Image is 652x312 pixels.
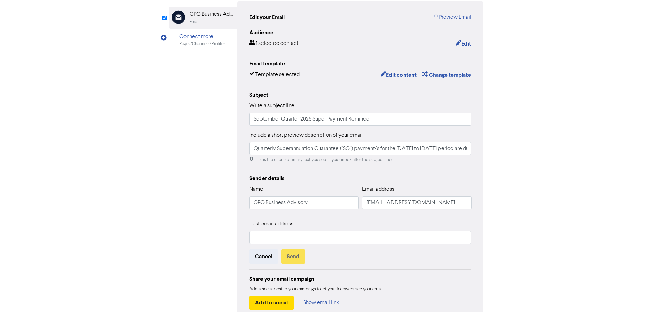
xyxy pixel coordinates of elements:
[249,157,472,163] div: This is the short summary text you see in your inbox after the subject line.
[179,33,226,41] div: Connect more
[362,185,394,194] label: Email address
[169,29,237,51] div: Connect morePages/Channels/Profiles
[249,71,300,79] div: Template selected
[190,10,233,18] div: GPG Business Advisory
[299,296,340,310] button: + Show email link
[249,60,472,68] div: Email template
[456,39,471,48] button: Edit
[433,13,471,22] a: Preview Email
[249,286,472,293] div: Add a social post to your campaign to let your followers see your email.
[249,185,263,194] label: Name
[618,279,652,312] iframe: Chat Widget
[249,131,363,139] label: Include a short preview description of your email
[249,174,472,183] div: Sender details
[249,28,472,37] div: Audience
[190,18,200,25] div: Email
[249,249,278,264] button: Cancel
[249,39,298,48] div: 1 selected contact
[249,13,285,22] div: Edit your Email
[249,102,294,110] label: Write a subject line
[422,71,471,79] button: Change template
[249,220,293,228] label: Test email address
[281,249,305,264] button: Send
[249,91,472,99] div: Subject
[169,7,237,29] div: GPG Business AdvisoryEmail
[249,296,294,310] button: Add to social
[249,275,472,283] div: Share your email campaign
[380,71,417,79] button: Edit content
[179,41,226,47] div: Pages/Channels/Profiles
